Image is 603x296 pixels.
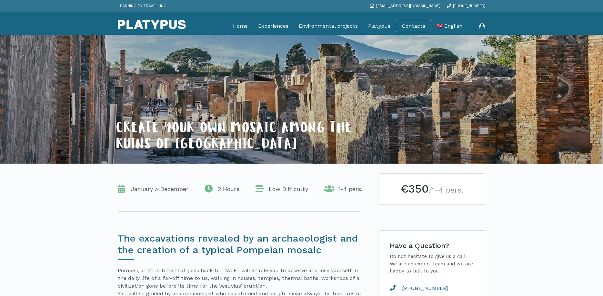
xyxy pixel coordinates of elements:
span: January > December [128,185,188,193]
a: Environmental projects [299,18,358,34]
p: Do not hesitate to give us a call. We are an expert team and we are happy to talk to you. [390,253,475,275]
span: 1-4 pers. [335,185,362,193]
span: Have a Question? [390,242,449,250]
h2: €350 [388,183,476,195]
span: 2 Hours [215,185,239,193]
img: Platypus [118,20,186,29]
p: LEARNING BY TRAVELLING [118,2,166,10]
small: /1-4 pers. [429,186,464,195]
a: Home [233,18,248,34]
span: English [444,23,462,29]
span: [EMAIL_ADDRESS][DOMAIN_NAME] [376,4,440,8]
span: Low Difficulty [266,185,308,193]
span: [PHONE_NUMBER] [397,284,448,292]
span: The excavations revealed by an archaeologist and the creation of a typical Pompeian mosaic [118,233,358,255]
a: [PHONE_NUMBER] [390,284,476,292]
span: Create your own mosaic among the ruins of [GEOGRAPHIC_DATA] [116,122,353,153]
a: [PHONE_NUMBER] [447,4,486,8]
a: [EMAIL_ADDRESS][DOMAIN_NAME] [370,4,440,8]
a: Contacts [402,23,425,29]
a: Platypus [368,18,390,34]
span: [PHONE_NUMBER] [453,4,486,8]
a: English [437,18,462,34]
a: Experiences [258,18,288,34]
